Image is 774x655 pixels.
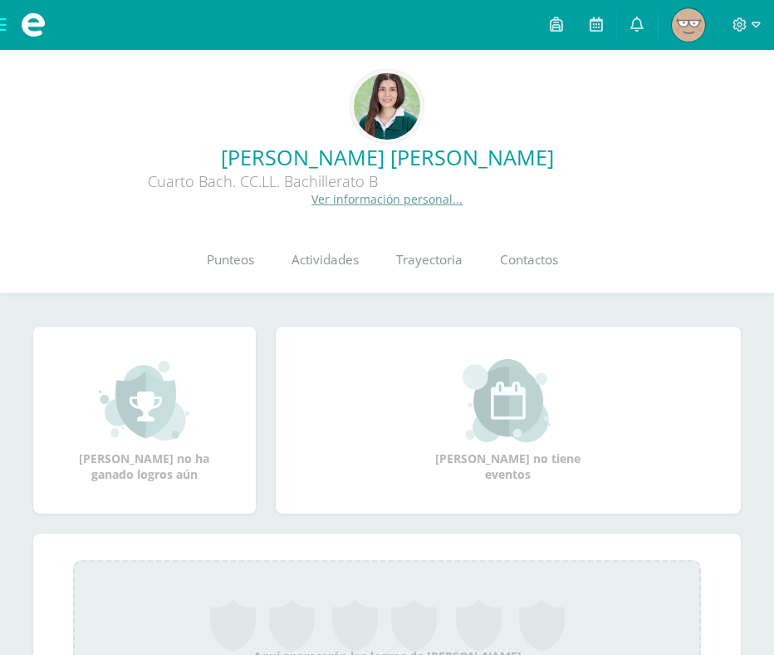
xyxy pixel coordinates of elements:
div: [PERSON_NAME] no tiene eventos [425,359,591,482]
a: Actividades [272,227,377,293]
span: Actividades [291,251,359,268]
a: Contactos [481,227,576,293]
img: achievement_small.png [99,359,189,442]
a: Punteos [188,227,272,293]
div: Cuarto Bach. CC.LL. Bachillerato B [13,171,512,191]
span: Contactos [500,251,558,268]
img: 8932644bc95f8b061e1d37527d343c5b.png [672,8,705,42]
span: Trayectoria [396,251,463,268]
div: [PERSON_NAME] no ha ganado logros aún [61,359,228,482]
img: df0ec54266ed0bcebd075c6c4244cd8f.png [354,73,420,140]
a: Trayectoria [377,227,481,293]
a: [PERSON_NAME] [PERSON_NAME] [13,143,761,171]
img: event_small.png [463,359,553,442]
span: Punteos [207,251,254,268]
a: Ver información personal... [311,191,463,207]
